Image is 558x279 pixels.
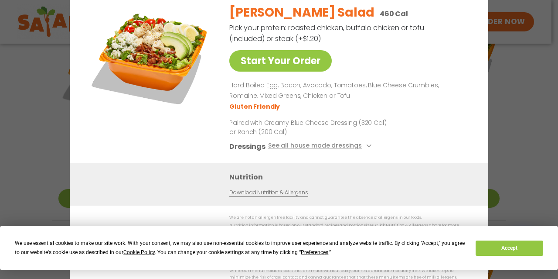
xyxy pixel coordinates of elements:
p: Nutrition information is based on our standard recipes and portion sizes. Click Nutrition & Aller... [229,222,471,236]
h2: [PERSON_NAME] Salad [229,3,374,22]
button: See all house made dressings [268,141,374,152]
span: Cookie Policy [123,249,155,255]
button: Accept [476,241,543,256]
li: Gluten Friendly [229,102,281,111]
p: Hard Boiled Egg, Bacon, Avocado, Tomatoes, Blue Cheese Crumbles, Romaine, Mixed Greens, Chicken o... [229,80,467,101]
span: Preferences [301,249,328,255]
h3: Dressings [229,141,265,152]
p: 460 Cal [380,8,408,19]
h3: Nutrition [229,171,475,182]
a: Start Your Order [229,50,332,72]
p: Paired with Creamy Blue Cheese Dressing (320 Cal) or Ranch (200 Cal) [229,118,391,136]
div: We use essential cookies to make our site work. With your consent, we may also use non-essential ... [15,239,465,257]
a: Download Nutrition & Allergens [229,188,308,196]
p: Pick your protein: roasted chicken, buffalo chicken or tofu (included) or steak (+$1.20) [229,22,425,44]
p: We are not an allergen free facility and cannot guarantee the absence of allergens in our foods. [229,214,471,221]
